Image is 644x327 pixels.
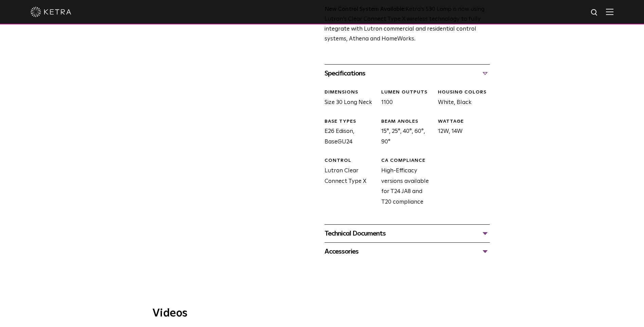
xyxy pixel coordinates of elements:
div: Specifications [325,68,490,79]
div: White, Black [433,89,490,108]
div: CA COMPLIANCE [381,157,433,164]
div: Lutron Clear Connect Type X [319,157,376,207]
div: WATTAGE [438,118,490,125]
div: CONTROL [325,157,376,164]
div: E26 Edison, BaseGU24 [319,118,376,148]
div: High-Efficacy versions available for T24 JA8 and T20 compliance [376,157,433,207]
div: DIMENSIONS [325,89,376,96]
div: BEAM ANGLES [381,118,433,125]
div: 1100 [376,89,433,108]
img: search icon [590,8,599,17]
img: ketra-logo-2019-white [31,7,71,17]
div: 12W, 14W [433,118,490,148]
div: LUMEN OUTPUTS [381,89,433,96]
div: BASE TYPES [325,118,376,125]
h3: Videos [152,308,492,319]
div: Technical Documents [325,228,490,239]
div: 15°, 25°, 40°, 60°, 90° [376,118,433,148]
img: Hamburger%20Nav.svg [606,8,613,15]
div: HOUSING COLORS [438,89,490,96]
div: Size 30 Long Neck [319,89,376,108]
div: Accessories [325,246,490,257]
